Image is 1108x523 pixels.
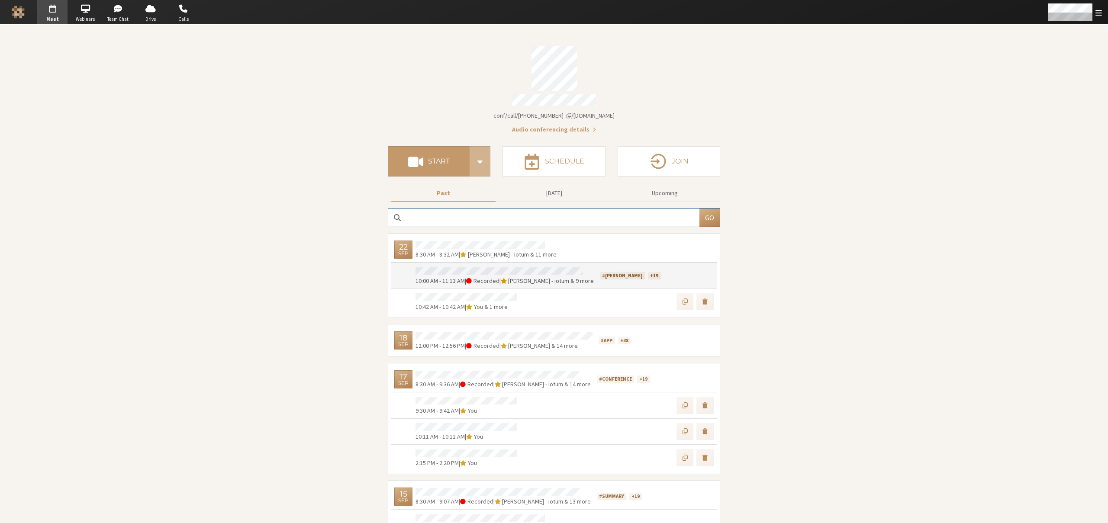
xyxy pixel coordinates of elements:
span: You [474,433,483,440]
div: Monday, September 22, 2025 8:30 AM [394,241,412,259]
div: Wednesday, September 17, 2025 8:30 AM [394,370,412,388]
button: Join [618,146,720,176]
button: Delete meeting [696,397,714,414]
span: 9:30 AM - 9:42 AM [415,407,459,414]
div: 10:42 AM - 10:42 AM|You & 1 more [391,289,717,315]
button: Schedule [502,146,605,176]
div: #[PERSON_NAME] [600,272,645,279]
button: Audio conferencing details [512,125,596,134]
div: Sep [398,381,409,386]
h4: Join [672,158,689,165]
span: Drive [135,16,166,23]
div: | [415,276,594,286]
section: Account details [388,40,720,134]
div: 17 [399,373,407,381]
span: 10:11 AM - 10:11 AM [415,433,465,440]
div: +19 [648,272,660,279]
h4: Start [428,158,450,165]
span: & 14 more [563,380,591,388]
span: 8:30 AM - 9:07 AM [415,497,459,505]
span: 2:15 PM - 2:20 PM [415,459,459,467]
div: 17Sep8:30 AM - 9:36 AM|Recorded|[PERSON_NAME] - iotum & 14 more#conference+19 [391,366,717,392]
div: +19 [637,375,650,383]
div: 9:30 AM - 9:42 AM|You [391,392,717,418]
div: | [415,302,517,311]
button: Copy my meeting room linkCopy my meeting room link [493,111,615,120]
iframe: Chat [1086,501,1102,517]
span: Calls [168,16,199,23]
div: 10:00 AM - 11:13 AM|Recorded|[PERSON_NAME] - iotum & 9 more#[PERSON_NAME]+19 [391,262,717,289]
img: Iotum [12,6,25,19]
div: +38 [618,337,631,344]
span: Team Chat [103,16,133,23]
span: & 13 more [563,497,591,505]
span: 8:30 AM - 8:32 AM [415,250,459,258]
span: Copy my meeting room link [493,112,615,119]
div: 15Sep8:30 AM - 9:07 AM|Recorded|[PERSON_NAME] - iotum & 13 more#summary+19 [391,484,717,510]
button: Go [699,209,720,227]
span: You [468,459,477,467]
span: | Recorded [465,342,499,350]
div: 22Sep8:30 AM - 8:32 AM|[PERSON_NAME] - iotum & 11 more [391,237,717,263]
div: | [415,459,517,468]
span: [PERSON_NAME] - iotum [508,277,569,285]
div: Sep [398,251,409,256]
span: 8:30 AM - 9:36 AM [415,380,459,388]
div: 2:15 PM - 2:20 PM|You [391,444,717,471]
div: Start conference options [470,146,490,176]
div: +19 [629,493,642,501]
span: | Recorded [465,277,499,285]
div: Monday, September 15, 2025 8:30 AM [394,488,412,506]
span: Webinars [70,16,100,23]
button: Copy previous settings into new meeting [676,397,694,414]
span: | Recorded [459,380,493,388]
div: | [415,406,517,415]
button: Past [391,186,496,201]
span: | Recorded [459,497,493,505]
div: | [415,250,557,259]
h4: Schedule [545,158,584,165]
div: 18Sep12:00 PM - 12:56 PM|Recorded|[PERSON_NAME] & 14 more#app+38 [391,327,717,353]
div: | [415,341,593,350]
div: | [415,432,517,441]
button: Copy previous settings into new meeting [676,449,694,466]
div: 15 [400,490,407,498]
span: 10:42 AM - 10:42 AM [415,303,465,311]
div: Thursday, September 18, 2025 12:00 PM [394,331,412,350]
div: | [415,380,591,389]
button: Copy previous settings into new meeting [676,293,694,311]
button: Start [388,146,470,176]
span: 12:00 PM - 12:56 PM [415,342,465,350]
span: & 11 more [529,250,557,258]
span: & 14 more [550,342,578,350]
div: 18 [399,334,407,342]
span: You [474,303,483,311]
span: 10:00 AM - 11:13 AM [415,277,465,285]
button: [DATE] [502,186,606,201]
span: [PERSON_NAME] [508,342,550,350]
button: Delete meeting [696,449,714,466]
div: #conference [597,375,634,383]
button: Delete meeting [696,293,714,311]
span: You [468,407,477,414]
div: #app [599,337,615,344]
div: #summary [597,493,626,501]
div: 10:11 AM - 10:11 AM|You [391,418,717,445]
div: Sep [398,342,409,347]
button: Upcoming [612,186,717,201]
span: [PERSON_NAME] - iotum [502,497,563,505]
span: & 1 more [483,303,508,311]
button: Copy previous settings into new meeting [676,423,694,440]
span: & 9 more [569,277,594,285]
div: Sep [398,498,409,503]
span: Meet [37,16,68,23]
div: 22 [399,243,408,251]
div: | [415,497,591,506]
span: [PERSON_NAME] - iotum [502,380,563,388]
button: Delete meeting [696,423,714,440]
span: [PERSON_NAME] - iotum [468,250,529,258]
